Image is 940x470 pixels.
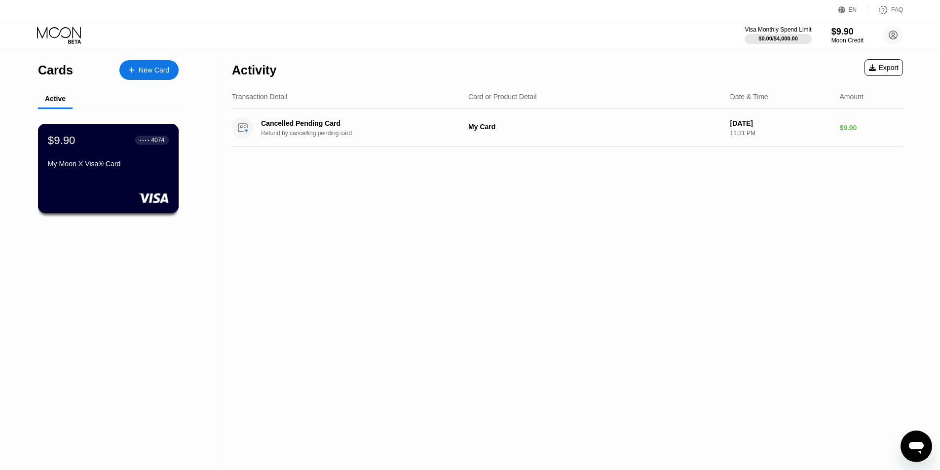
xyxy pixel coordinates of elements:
div: Cancelled Pending Card [261,119,452,127]
div: Cards [38,63,73,77]
div: Cancelled Pending CardRefund by cancelling pending cardMy Card[DATE]11:31 PM$9.90 [232,109,903,147]
div: New Card [119,60,179,80]
div: New Card [139,66,169,74]
div: EN [849,6,857,13]
div: $9.90 [831,27,864,37]
div: $9.90 [48,134,75,146]
div: Refund by cancelling pending card [261,130,467,137]
iframe: Button to launch messaging window [901,431,932,462]
div: Export [869,64,899,72]
div: 11:31 PM [730,130,832,137]
div: $0.00 / $4,000.00 [758,36,798,41]
div: Date & Time [730,93,768,101]
div: FAQ [868,5,903,15]
div: Export [865,59,903,76]
div: $9.90 [839,124,903,132]
div: My Moon X Visa® Card [48,160,169,168]
div: EN [838,5,868,15]
div: $9.90Moon Credit [831,27,864,44]
div: Activity [232,63,276,77]
div: Visa Monthly Spend Limit [745,26,811,33]
div: Active [45,95,66,103]
div: [DATE] [730,119,832,127]
div: FAQ [891,6,903,13]
div: Card or Product Detail [468,93,537,101]
div: 4074 [151,137,164,144]
div: ● ● ● ● [140,139,150,142]
div: $9.90● ● ● ●4074My Moon X Visa® Card [38,124,178,213]
div: Transaction Detail [232,93,287,101]
div: My Card [468,123,722,131]
div: Moon Credit [831,37,864,44]
div: Amount [839,93,863,101]
div: Visa Monthly Spend Limit$0.00/$4,000.00 [745,26,811,44]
